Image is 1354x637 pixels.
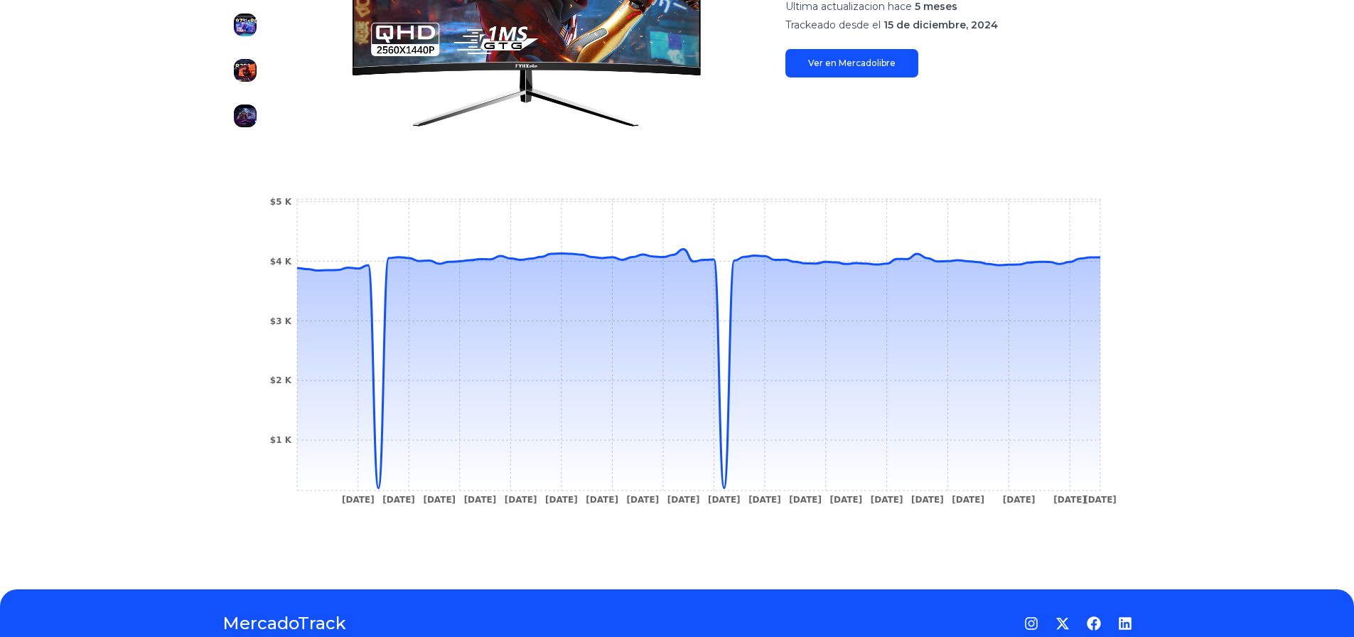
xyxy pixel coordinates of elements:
tspan: [DATE] [910,495,943,505]
tspan: [DATE] [870,495,903,505]
img: Monitor gamer curvo Fyhxele FY32QHD165 LED negro 127V [234,105,257,127]
a: MercadoTrack [222,612,346,635]
tspan: $3 K [269,316,291,326]
tspan: [DATE] [463,495,496,505]
tspan: [DATE] [667,495,699,505]
tspan: [DATE] [1053,495,1086,505]
a: Instagram [1024,616,1038,631]
a: LinkedIn [1118,616,1132,631]
a: Ver en Mercadolibre [785,49,918,77]
tspan: [DATE] [586,495,618,505]
tspan: $1 K [269,435,291,445]
tspan: [DATE] [545,495,578,505]
a: Twitter [1055,616,1070,631]
img: Monitor gamer curvo Fyhxele FY32QHD165 LED negro 127V [234,59,257,82]
img: Monitor gamer curvo Fyhxele FY32QHD165 LED negro 127V [234,14,257,36]
tspan: [DATE] [504,495,537,505]
tspan: [DATE] [341,495,374,505]
tspan: [DATE] [952,495,984,505]
tspan: [DATE] [382,495,415,505]
tspan: [DATE] [707,495,740,505]
tspan: [DATE] [748,495,781,505]
tspan: $5 K [269,197,291,207]
tspan: $2 K [269,375,291,385]
tspan: [DATE] [789,495,822,505]
tspan: [DATE] [1084,495,1117,505]
tspan: [DATE] [423,495,456,505]
tspan: $4 K [269,257,291,267]
tspan: [DATE] [626,495,659,505]
tspan: [DATE] [829,495,862,505]
span: 15 de diciembre, 2024 [883,18,998,31]
tspan: [DATE] [1002,495,1035,505]
span: Trackeado desde el [785,18,881,31]
a: Facebook [1087,616,1101,631]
